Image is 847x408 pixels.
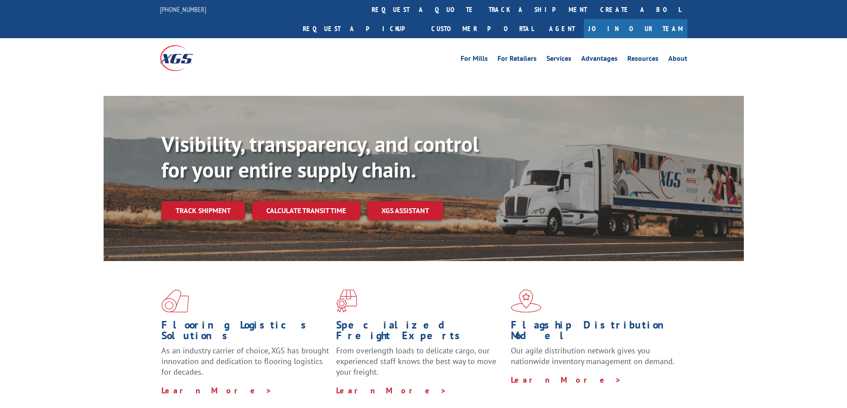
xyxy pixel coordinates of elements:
[336,289,357,313] img: xgs-icon-focused-on-flooring-red
[296,19,425,38] a: Request a pickup
[511,289,542,313] img: xgs-icon-flagship-distribution-model-red
[161,345,329,377] span: As an industry carrier of choice, XGS has brought innovation and dedication to flooring logistics...
[161,130,479,183] b: Visibility, transparency, and control for your entire supply chain.
[498,55,537,65] a: For Retailers
[336,320,504,345] h1: Specialized Freight Experts
[668,55,687,65] a: About
[584,19,687,38] a: Join Our Team
[425,19,540,38] a: Customer Portal
[161,320,329,345] h1: Flooring Logistics Solutions
[367,201,443,220] a: XGS ASSISTANT
[161,201,245,220] a: Track shipment
[161,289,189,313] img: xgs-icon-total-supply-chain-intelligence-red
[511,345,674,366] span: Our agile distribution network gives you nationwide inventory management on demand.
[161,385,272,396] a: Learn More >
[581,55,618,65] a: Advantages
[160,5,206,14] a: [PHONE_NUMBER]
[511,320,679,345] h1: Flagship Distribution Model
[511,375,622,385] a: Learn More >
[627,55,658,65] a: Resources
[461,55,488,65] a: For Mills
[336,345,504,385] p: From overlength loads to delicate cargo, our experienced staff knows the best way to move your fr...
[540,19,584,38] a: Agent
[336,385,447,396] a: Learn More >
[252,201,360,220] a: Calculate transit time
[546,55,571,65] a: Services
